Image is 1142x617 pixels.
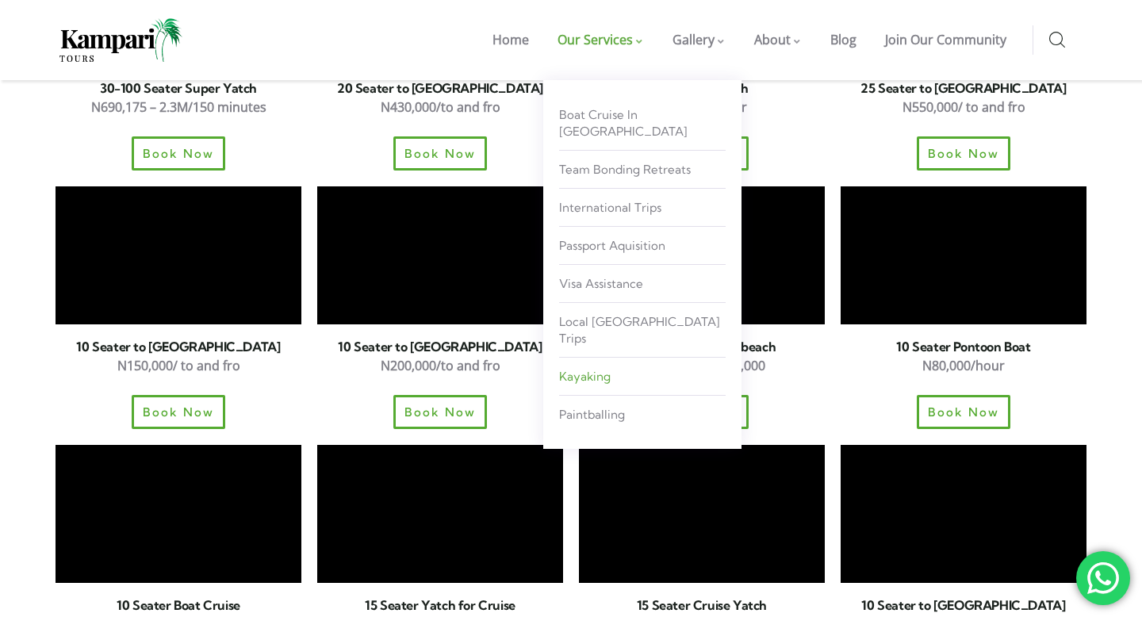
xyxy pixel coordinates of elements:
[917,395,1010,429] a: Book Now
[559,307,726,353] a: Local [GEOGRAPHIC_DATA] Trips
[393,395,487,429] a: Book Now
[404,406,476,418] span: Book Now
[559,238,665,253] span: Passport Aquisition
[56,82,301,94] h6: 30-100 Seater Super Yatch
[317,354,563,377] p: N200,000/to and fro
[841,340,1086,353] h6: 10 Seater Pontoon Boat
[132,395,225,429] a: Book Now
[317,186,563,324] iframe: I took a boat ride to light house beach house at Tarkwa bay
[754,31,791,48] span: About
[317,96,563,119] p: N430,000/to and fro
[559,362,726,391] a: kayaking
[317,445,563,583] iframe: 15 seater groove yatch cruise
[579,445,825,583] iframe: 15 seater yatch- 2 hours minimum
[917,136,1010,171] a: Book Now
[928,406,999,418] span: Book Now
[841,599,1086,611] h6: 10 Seater to [GEOGRAPHIC_DATA]
[841,82,1086,94] h6: 25 Seater to [GEOGRAPHIC_DATA]
[559,369,611,384] span: kayaking
[841,186,1086,324] iframe: pontoon boat
[559,155,726,184] a: Team Bonding Retreats
[841,445,1086,583] iframe: 15 seater boat
[559,407,625,422] span: Paintballing
[559,162,691,177] span: Team Bonding Retreats
[143,406,214,418] span: Book Now
[56,96,301,119] p: N690,175 – 2.3M/150 minutes
[637,597,767,613] a: 15 Seater Cruise Yatch
[1076,551,1130,605] div: Get a boat now!!
[559,107,688,139] span: Boat Cruise in [GEOGRAPHIC_DATA]
[558,31,633,48] span: Our Services
[132,136,225,171] a: Book Now
[673,31,715,48] span: Gallery
[841,354,1086,377] p: N80,000/hour
[56,354,301,377] p: N150,000/ to and fro
[317,340,563,353] h6: 10 Seater to [GEOGRAPHIC_DATA]
[559,314,720,346] span: Local [GEOGRAPHIC_DATA] Trips
[56,445,301,583] iframe: 10 seater yatch
[404,148,476,159] span: Book Now
[559,276,643,291] span: Visa Assistance
[559,231,726,260] a: Passport Aquisition
[143,148,214,159] span: Book Now
[559,400,726,429] a: Paintballing
[317,599,563,611] h6: 15 Seater Yatch for Cruise
[559,269,726,298] a: Visa Assistance
[317,82,563,94] h6: 20 Seater to [GEOGRAPHIC_DATA]
[885,31,1006,48] span: Join Our Community
[559,100,726,146] a: Boat Cruise in [GEOGRAPHIC_DATA]
[830,31,856,48] span: Blog
[841,96,1086,119] p: N550,000/ to and fro
[56,186,301,324] iframe: 10 seater boat
[393,136,487,171] a: Book Now
[59,18,182,62] img: Home
[56,599,301,611] h6: 10 Seater Boat Cruise
[492,31,529,48] span: Home
[559,200,661,215] span: International Trips
[928,148,999,159] span: Book Now
[559,193,726,222] a: International Trips
[56,340,301,353] h6: 10 Seater to [GEOGRAPHIC_DATA]​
